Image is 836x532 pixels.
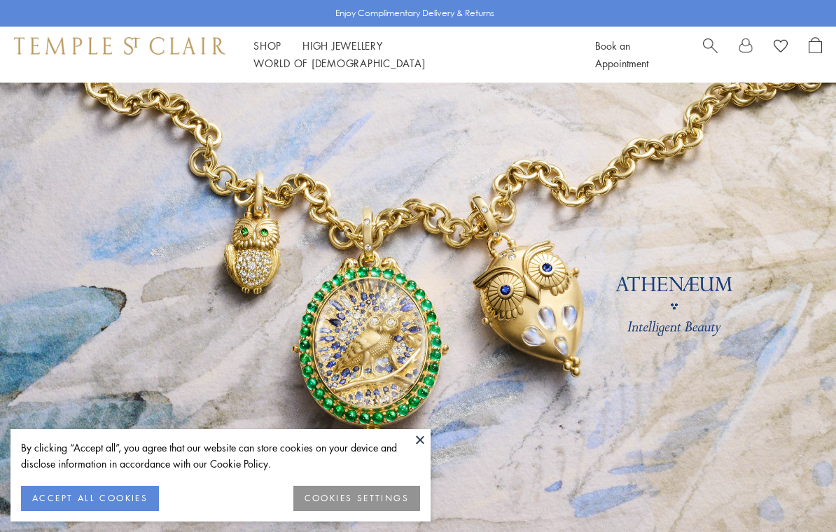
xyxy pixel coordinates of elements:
[21,486,159,511] button: ACCEPT ALL COOKIES
[253,56,425,70] a: World of [DEMOGRAPHIC_DATA]World of [DEMOGRAPHIC_DATA]
[253,37,564,72] nav: Main navigation
[21,440,420,472] div: By clicking “Accept all”, you agree that our website can store cookies on your device and disclos...
[302,38,383,52] a: High JewelleryHigh Jewellery
[293,486,420,511] button: COOKIES SETTINGS
[14,37,225,54] img: Temple St. Clair
[809,37,822,72] a: Open Shopping Bag
[774,37,788,58] a: View Wishlist
[595,38,648,70] a: Book an Appointment
[703,37,718,72] a: Search
[335,6,494,20] p: Enjoy Complimentary Delivery & Returns
[253,38,281,52] a: ShopShop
